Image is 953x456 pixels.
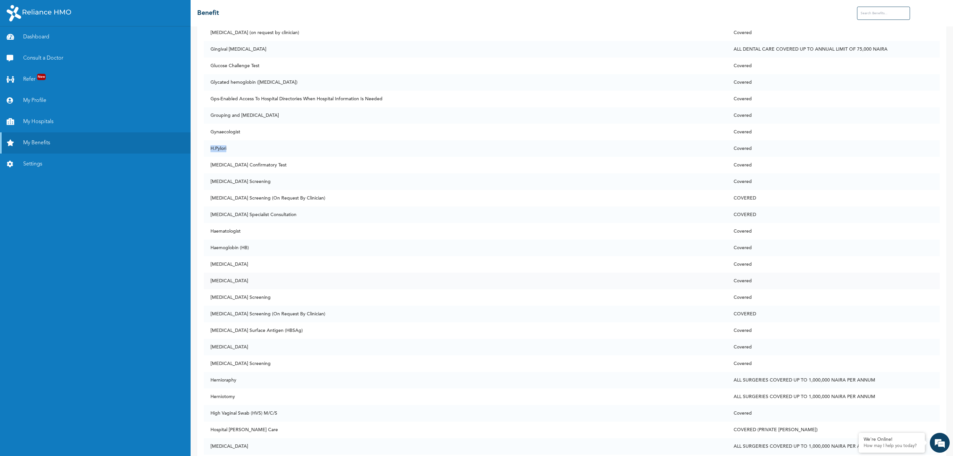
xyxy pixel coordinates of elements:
td: High Vaginal Swab (HVS) M/C/S [204,405,727,422]
td: Covered [727,405,940,422]
img: RelianceHMO's Logo [7,5,71,22]
td: Covered [727,173,940,190]
td: Covered [727,256,940,273]
td: [MEDICAL_DATA] Confirmatory Test [204,157,727,173]
img: d_794563401_company_1708531726252_794563401 [12,33,27,50]
td: Covered [727,24,940,41]
td: Glucose Challenge Test [204,58,727,74]
td: [MEDICAL_DATA] [204,339,727,355]
td: Covered [727,355,940,372]
td: COVERED [727,206,940,223]
td: Hospital [PERSON_NAME] Care [204,422,727,438]
textarea: Type your message and hit 'Enter' [3,201,126,224]
h2: Benefit [197,8,219,18]
td: Hernioraphy [204,372,727,388]
td: Covered [727,289,940,306]
td: Covered [727,107,940,124]
span: Conversation [3,236,65,241]
td: Covered [727,223,940,240]
td: Haemoglobin (HB) [204,240,727,256]
span: New [37,74,46,80]
td: [MEDICAL_DATA] Specialist Consultation [204,206,727,223]
td: Covered [727,157,940,173]
td: Grouping and [MEDICAL_DATA] [204,107,727,124]
td: [MEDICAL_DATA] (on request by clinician) [204,24,727,41]
td: COVERED [727,190,940,206]
td: [MEDICAL_DATA] Screening [204,173,727,190]
td: Covered [727,74,940,91]
div: Minimize live chat window [109,3,124,19]
td: ALL SURGERIES COVERED UP TO 1,000,000 NAIRA PER ANNUM [727,372,940,388]
td: Covered [727,140,940,157]
td: Covered [727,273,940,289]
div: Chat with us now [34,37,111,46]
td: Gps-Enabled Access To Hospital Directories When Hospital Information Is Needed [204,91,727,107]
td: [MEDICAL_DATA] [204,273,727,289]
td: Covered [727,91,940,107]
div: FAQs [65,224,126,245]
td: Covered [727,322,940,339]
td: ALL SURGERIES COVERED UP TO 1,000,000 NAIRA PER ANNUM [727,438,940,455]
div: We're Online! [864,437,920,442]
td: Covered [727,240,940,256]
p: How may I help you today? [864,443,920,449]
td: Herniotomy [204,388,727,405]
td: [MEDICAL_DATA] [204,438,727,455]
td: Covered [727,58,940,74]
td: [MEDICAL_DATA] Screening (On Request By Clinician) [204,190,727,206]
td: [MEDICAL_DATA] Screening [204,355,727,372]
td: ALL SURGERIES COVERED UP TO 1,000,000 NAIRA PER ANNUM [727,388,940,405]
td: Gynaecologist [204,124,727,140]
td: Haematologist [204,223,727,240]
td: Covered [727,339,940,355]
td: Covered [727,124,940,140]
td: COVERED (PRIVATE [PERSON_NAME]) [727,422,940,438]
span: We're online! [38,94,91,160]
td: Glycated hemoglobin ([MEDICAL_DATA]) [204,74,727,91]
td: ALL DENTAL CARE COVERED UP TO ANNUAL LIMIT OF 75,000 NAIRA [727,41,940,58]
td: H.Pylori [204,140,727,157]
td: COVERED [727,306,940,322]
td: [MEDICAL_DATA] [204,256,727,273]
td: Gingival [MEDICAL_DATA] [204,41,727,58]
td: [MEDICAL_DATA] Screening [204,289,727,306]
td: [MEDICAL_DATA] Screening (On Request By Clinician) [204,306,727,322]
input: Search Benefits... [857,7,910,20]
td: [MEDICAL_DATA] Surface Antigen (HBSAg) [204,322,727,339]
